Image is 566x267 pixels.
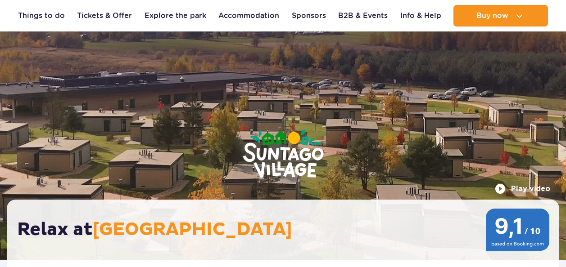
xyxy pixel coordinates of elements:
[476,12,508,20] span: Buy now
[453,5,548,27] button: Buy now
[485,209,550,251] img: 9,1/10 wg ocen z Booking.com
[495,183,550,194] button: Play video
[93,218,292,241] span: [GEOGRAPHIC_DATA]
[17,218,558,241] h2: Relax at
[77,5,132,27] a: Tickets & Offer
[338,5,388,27] a: B2B & Events
[18,5,65,27] a: Things to do
[207,94,360,215] img: Suntago Village
[400,5,441,27] a: Info & Help
[292,5,326,27] a: Sponsors
[145,5,206,27] a: Explore the park
[218,5,279,27] a: Accommodation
